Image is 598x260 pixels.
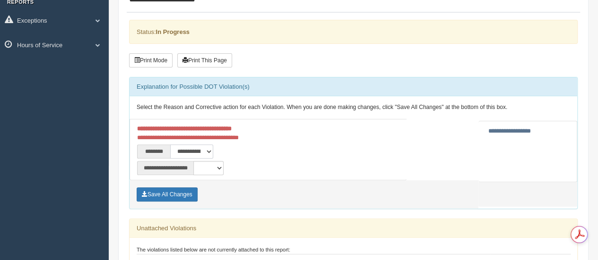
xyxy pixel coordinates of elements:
[130,77,577,96] div: Explanation for Possible DOT Violation(s)
[129,20,578,44] div: Status:
[137,187,198,201] button: Save
[177,53,232,67] button: Print This Page
[137,247,290,252] small: The violations listed below are not currently attached to this report:
[129,53,173,67] button: Print Mode
[156,28,190,35] strong: In Progress
[130,96,577,119] div: Select the Reason and Corrective action for each Violation. When you are done making changes, cli...
[130,219,577,238] div: Unattached Violations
